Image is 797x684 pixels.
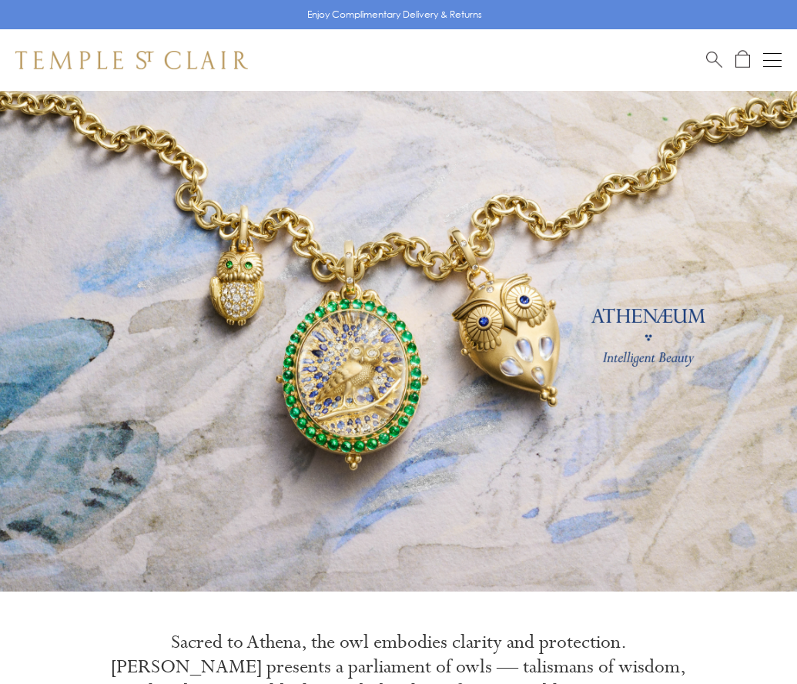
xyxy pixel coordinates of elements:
p: Enjoy Complimentary Delivery & Returns [307,7,482,22]
img: Temple St. Clair [15,51,248,69]
a: Search [706,50,722,69]
button: Open navigation [763,51,782,69]
a: Open Shopping Bag [735,50,750,69]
